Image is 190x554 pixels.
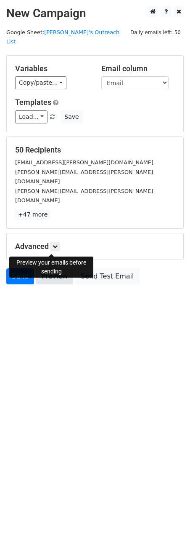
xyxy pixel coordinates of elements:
a: +47 more [15,209,50,220]
span: Daily emails left: 50 [127,28,184,37]
a: Load... [15,110,47,123]
a: Send Test Email [75,268,139,284]
a: Copy/paste... [15,76,66,89]
a: Templates [15,98,51,107]
h5: 50 Recipients [15,145,175,155]
iframe: Chat Widget [148,514,190,554]
h5: Advanced [15,242,175,251]
h5: Email column [101,64,175,73]
a: Send [6,268,34,284]
a: [PERSON_NAME]'s Outreach List [6,29,119,45]
h5: Variables [15,64,89,73]
small: [PERSON_NAME][EMAIL_ADDRESS][PERSON_NAME][DOMAIN_NAME] [15,188,153,204]
div: Preview your emails before sending [9,257,93,278]
small: [EMAIL_ADDRESS][PERSON_NAME][DOMAIN_NAME] [15,159,153,166]
small: Google Sheet: [6,29,119,45]
a: Daily emails left: 50 [127,29,184,35]
small: [PERSON_NAME][EMAIL_ADDRESS][PERSON_NAME][DOMAIN_NAME] [15,169,153,185]
h2: New Campaign [6,6,184,21]
button: Save [61,110,82,123]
